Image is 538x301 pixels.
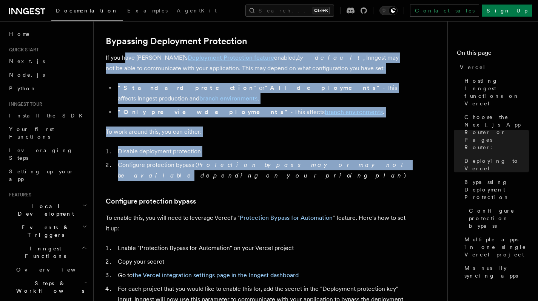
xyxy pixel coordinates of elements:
[464,178,529,201] span: Bypassing Deployment Protection
[133,272,299,279] a: the Vercel integration settings page in the Inngest dashboard
[461,233,529,261] a: Multiple apps in one single Vercel project
[6,27,89,41] a: Home
[464,264,529,279] span: Manually syncing apps
[116,146,408,157] li: Disable deployment protection
[6,165,89,186] a: Setting up your app
[379,6,398,15] button: Toggle dark mode
[6,144,89,165] a: Leveraging Steps
[106,196,196,207] a: Configure protection bypass
[6,202,82,218] span: Local Development
[313,7,330,14] kbd: Ctrl+K
[118,84,259,91] strong: "Standard protection"
[461,175,529,204] a: Bypassing Deployment Protection
[461,154,529,175] a: Deploying to Vercel
[464,157,529,172] span: Deploying to Vercel
[177,8,217,14] span: AgentKit
[106,127,408,137] p: To work around this, you can either:
[245,5,334,17] button: Search...Ctrl+K
[482,5,532,17] a: Sign Up
[464,77,529,107] span: Hosting Inngest functions on Vercel
[265,84,382,91] strong: "All deployments"
[6,221,89,242] button: Events & Triggers
[9,58,45,64] span: Next.js
[199,95,257,102] a: branch environments
[9,72,45,78] span: Node.js
[457,60,529,74] a: Vercel
[13,263,89,276] a: Overview
[13,279,84,295] span: Steps & Workflows
[188,54,274,61] a: Deployment Protection feature
[116,83,408,104] li: or - This affects Inngest production and .
[118,108,290,116] strong: "Only preview deployments"
[9,147,73,161] span: Leveraging Steps
[461,110,529,154] a: Choose the Next.js App Router or Pages Router:
[6,54,89,68] a: Next.js
[461,261,529,282] a: Manually syncing apps
[172,2,221,20] a: AgentKit
[6,109,89,122] a: Install the SDK
[9,126,54,140] span: Your first Functions
[56,8,118,14] span: Documentation
[6,101,42,107] span: Inngest tour
[6,199,89,221] button: Local Development
[127,8,168,14] span: Examples
[116,107,408,117] li: - This affects .
[9,113,87,119] span: Install the SDK
[51,2,123,21] a: Documentation
[116,243,408,253] li: Enable "Protection Bypass for Automation" on your Vercel project
[6,68,89,82] a: Node.js
[9,30,30,38] span: Home
[457,48,529,60] h4: On this page
[116,160,408,181] li: Configure protection bypass ( )
[410,5,479,17] a: Contact sales
[6,242,89,263] button: Inngest Functions
[9,168,74,182] span: Setting up your app
[6,192,31,198] span: Features
[9,85,37,91] span: Python
[6,82,89,95] a: Python
[6,122,89,144] a: Your first Functions
[325,108,383,116] a: branch environments
[6,224,82,239] span: Events & Triggers
[6,47,39,53] span: Quick start
[16,267,94,273] span: Overview
[240,214,333,221] a: Protection Bypass for Automation
[106,52,408,74] p: If you have [PERSON_NAME]'s enabled, , Inngest may not be able to communicate with your applicati...
[106,213,408,234] p: To enable this, you will need to leverage Vercel's " " feature. Here's how to set it up:
[461,74,529,110] a: Hosting Inngest functions on Vercel
[116,256,408,267] li: Copy your secret
[460,63,486,71] span: Vercel
[123,2,172,20] a: Examples
[464,236,529,258] span: Multiple apps in one single Vercel project
[297,54,363,61] em: by default
[6,245,82,260] span: Inngest Functions
[466,204,529,233] a: Configure protection bypass
[116,270,408,281] li: Go to
[469,207,529,230] span: Configure protection bypass
[118,161,407,179] em: Protection bypass may or may not be available depending on your pricing plan
[106,36,247,46] a: Bypassing Deployment Protection
[464,113,529,151] span: Choose the Next.js App Router or Pages Router:
[13,276,89,298] button: Steps & Workflows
